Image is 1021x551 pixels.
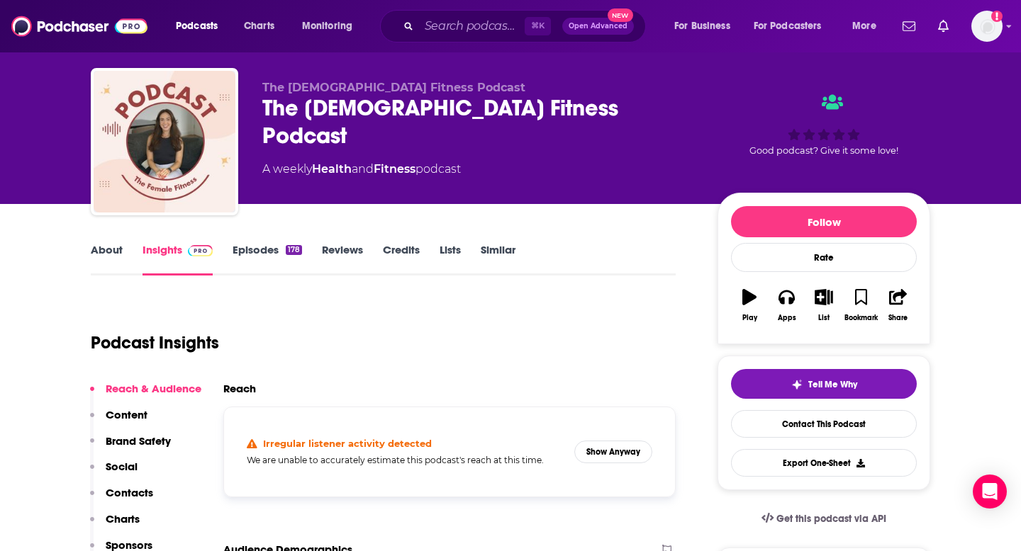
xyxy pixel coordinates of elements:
button: Export One-Sheet [731,449,917,477]
div: Open Intercom Messenger [973,475,1007,509]
span: Good podcast? Give it some love! [749,145,898,156]
div: Bookmark [844,314,878,322]
img: tell me why sparkle [791,379,803,390]
button: open menu [842,15,894,38]
span: New [608,8,633,22]
p: Content [106,408,147,421]
div: Apps [778,314,796,322]
p: Reach & Audience [106,382,201,395]
button: Bookmark [842,280,879,331]
a: Get this podcast via API [750,501,898,536]
button: Show Anyway [574,441,652,463]
button: open menu [744,15,842,38]
img: Podchaser - Follow, Share and Rate Podcasts [11,13,147,40]
a: Lists [440,243,461,275]
a: Charts [235,15,283,38]
button: Show profile menu [971,11,1003,42]
a: InsightsPodchaser Pro [143,243,213,275]
span: For Podcasters [754,16,822,36]
div: Share [888,314,908,322]
button: List [805,280,842,331]
span: Logged in as abirchfield [971,11,1003,42]
a: Fitness [374,162,415,176]
span: Monitoring [302,16,352,36]
a: Similar [481,243,515,275]
div: A weekly podcast [262,161,461,178]
div: Play [742,314,757,322]
div: List [818,314,830,322]
span: More [852,16,876,36]
img: User Profile [971,11,1003,42]
button: Share [880,280,917,331]
button: Social [90,460,138,486]
img: Podchaser Pro [188,245,213,256]
p: Social [106,460,138,473]
a: Show notifications dropdown [897,14,921,38]
button: Follow [731,206,917,237]
span: and [352,162,374,176]
button: open menu [292,15,371,38]
span: Get this podcast via API [776,513,886,525]
h4: Irregular listener activity detected [263,438,432,449]
p: Contacts [106,486,153,499]
a: Health [312,162,352,176]
div: 178 [286,245,302,255]
button: open menu [166,15,236,38]
a: Episodes178 [233,243,302,275]
span: Tell Me Why [808,379,857,390]
button: Contacts [90,486,153,512]
span: For Business [674,16,730,36]
button: Play [731,280,768,331]
a: Reviews [322,243,363,275]
span: Charts [244,16,274,36]
div: Search podcasts, credits, & more... [394,10,659,42]
a: Show notifications dropdown [932,14,954,38]
span: Podcasts [176,16,218,36]
svg: Add a profile image [991,11,1003,22]
img: The Female Fitness Podcast [94,71,235,212]
a: Credits [383,243,420,275]
h1: Podcast Insights [91,332,219,353]
div: Good podcast? Give it some love! [718,81,930,169]
input: Search podcasts, credits, & more... [419,15,525,38]
button: Open AdvancedNew [562,18,634,35]
div: Rate [731,243,917,272]
a: About [91,243,123,275]
span: Open Advanced [569,23,627,30]
a: Contact This Podcast [731,410,917,438]
h2: Reach [223,382,256,395]
p: Brand Safety [106,434,171,448]
button: Charts [90,512,140,538]
button: tell me why sparkleTell Me Why [731,369,917,399]
h5: We are unable to accurately estimate this podcast's reach at this time. [247,455,563,465]
span: ⌘ K [525,17,551,35]
button: Reach & Audience [90,382,201,408]
button: Content [90,408,147,434]
span: The [DEMOGRAPHIC_DATA] Fitness Podcast [262,81,525,94]
button: Brand Safety [90,434,171,460]
p: Charts [106,512,140,526]
button: Apps [768,280,805,331]
button: open menu [664,15,748,38]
